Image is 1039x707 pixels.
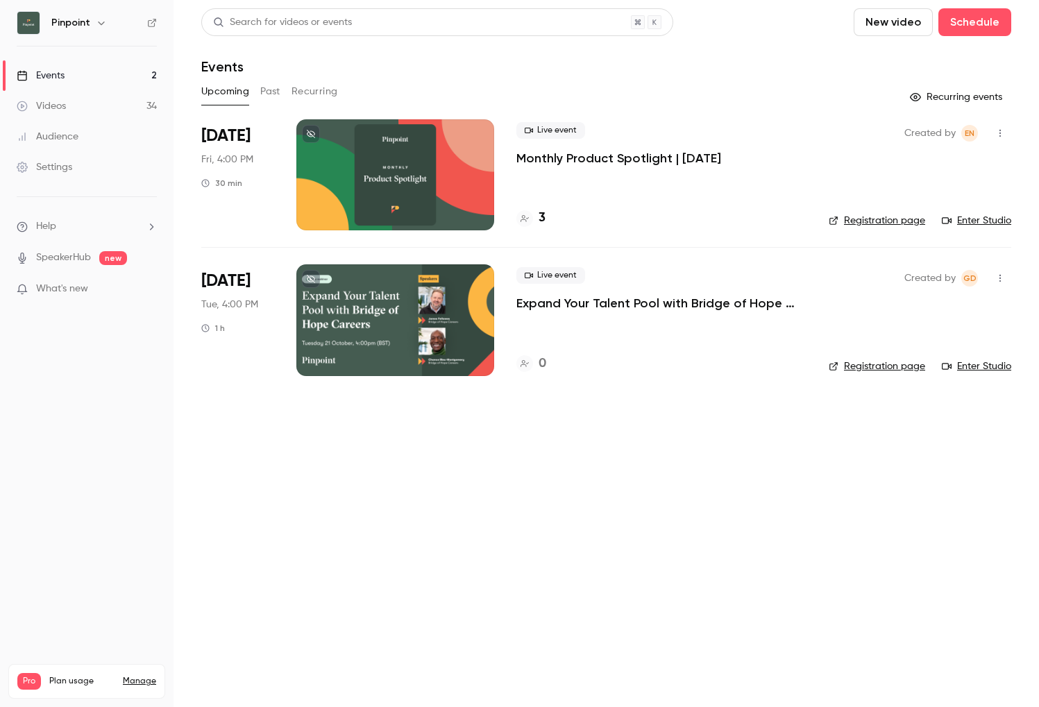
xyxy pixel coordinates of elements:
span: Live event [516,267,585,284]
div: Videos [17,99,66,113]
span: Fri, 4:00 PM [201,153,253,167]
img: Pinpoint [17,12,40,34]
span: Gemma Dore [961,270,978,287]
span: Emily Newton-Smith [961,125,978,142]
h4: 3 [539,209,546,228]
button: Upcoming [201,80,249,103]
span: GD [963,270,977,287]
a: Manage [123,676,156,687]
a: Enter Studio [942,359,1011,373]
div: Oct 21 Tue, 4:00 PM (Europe/London) [201,264,274,375]
span: Help [36,219,56,234]
div: Settings [17,160,72,174]
button: Recurring events [904,86,1011,108]
a: 0 [516,355,546,373]
h4: 0 [539,355,546,373]
span: [DATE] [201,125,251,147]
a: Monthly Product Spotlight | [DATE] [516,150,721,167]
a: Registration page [829,359,925,373]
span: Live event [516,122,585,139]
span: EN [965,125,974,142]
span: Created by [904,270,956,287]
button: Schedule [938,8,1011,36]
a: 3 [516,209,546,228]
a: Expand Your Talent Pool with Bridge of Hope Careers | [DATE] [516,295,806,312]
a: Registration page [829,214,925,228]
div: Oct 17 Fri, 4:00 PM (Europe/London) [201,119,274,230]
button: Recurring [292,80,338,103]
div: 30 min [201,178,242,189]
span: Created by [904,125,956,142]
h6: Pinpoint [51,16,90,30]
iframe: Noticeable Trigger [140,283,157,296]
button: Past [260,80,280,103]
span: [DATE] [201,270,251,292]
span: Pro [17,673,41,690]
div: Search for videos or events [213,15,352,30]
span: What's new [36,282,88,296]
div: Events [17,69,65,83]
div: Audience [17,130,78,144]
button: New video [854,8,933,36]
span: Plan usage [49,676,115,687]
a: Enter Studio [942,214,1011,228]
a: SpeakerHub [36,250,91,265]
li: help-dropdown-opener [17,219,157,234]
span: Tue, 4:00 PM [201,298,258,312]
span: new [99,251,127,265]
h1: Events [201,58,244,75]
div: 1 h [201,323,225,334]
